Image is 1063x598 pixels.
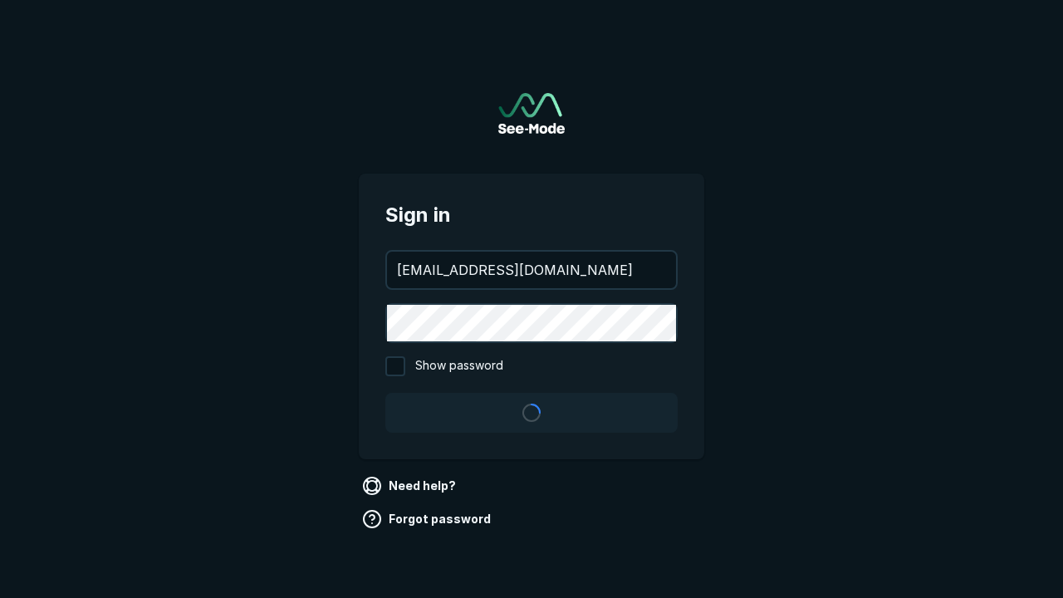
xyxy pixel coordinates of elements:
span: Sign in [385,200,678,230]
span: Show password [415,356,503,376]
input: your@email.com [387,252,676,288]
a: Need help? [359,473,463,499]
a: Go to sign in [498,93,565,134]
a: Forgot password [359,506,497,532]
img: See-Mode Logo [498,93,565,134]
